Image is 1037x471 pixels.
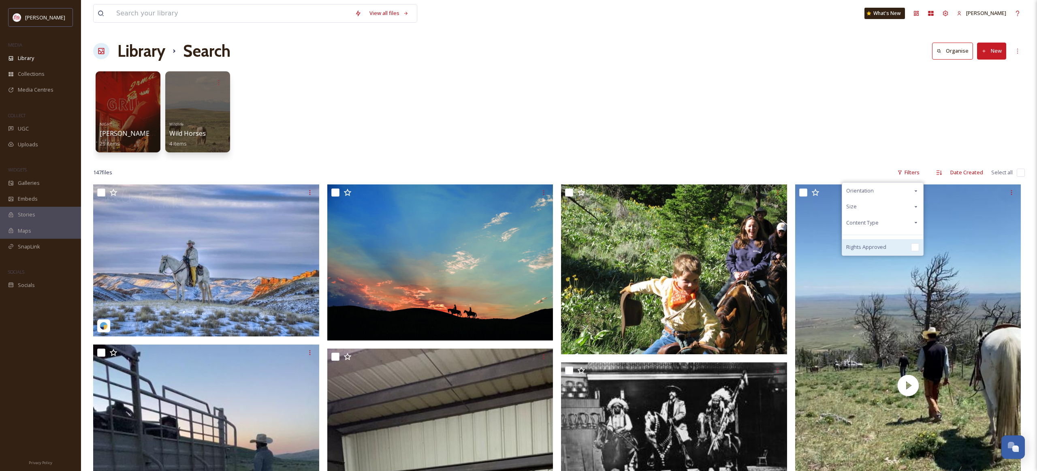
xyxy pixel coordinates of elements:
[169,140,187,147] span: 4 items
[864,8,905,19] a: What's New
[169,122,184,127] span: Wildlife
[29,457,52,467] a: Privacy Policy
[100,129,267,138] span: [PERSON_NAME] Horses Cellphone Photos_September
[93,184,319,336] img: lhedien_07302024_1331053.jpg
[18,227,31,235] span: Maps
[365,5,413,21] a: View all files
[100,322,108,330] img: snapsea-logo.png
[93,169,112,176] span: 147 file s
[932,43,977,59] a: Organise
[18,211,35,218] span: Stories
[112,4,351,22] input: Search your library
[18,54,34,62] span: Library
[100,120,267,147] a: NIGHT[PERSON_NAME] Horses Cellphone Photos_September29 items
[169,129,206,138] span: Wild Horses
[18,179,40,187] span: Galleries
[991,169,1013,176] span: Select all
[13,13,21,21] img: images%20(1).png
[169,120,206,147] a: WildlifeWild Horses4 items
[846,187,874,195] span: Orientation
[977,43,1006,59] button: New
[183,39,230,63] h1: Search
[100,122,112,127] span: NIGHT
[327,184,553,340] img: PCTC-0054-SunsetHorseRidersSilo.jpg
[25,14,65,21] span: [PERSON_NAME]
[18,281,35,289] span: Socials
[8,42,22,48] span: MEDIA
[966,9,1006,17] span: [PERSON_NAME]
[18,195,38,203] span: Embeds
[846,219,879,227] span: Content Type
[18,141,38,148] span: Uploads
[561,184,787,354] img: Real McCoy Horses.jpg
[953,5,1010,21] a: [PERSON_NAME]
[946,165,987,180] div: Date Created
[117,39,165,63] a: Library
[18,243,40,250] span: SnapLink
[100,140,120,147] span: 29 items
[1001,435,1025,459] button: Open Chat
[8,167,27,173] span: WIDGETS
[8,269,24,275] span: SOCIALS
[8,112,26,118] span: COLLECT
[846,203,857,210] span: Size
[846,243,886,251] span: Rights Approved
[18,125,29,133] span: UGC
[29,460,52,465] span: Privacy Policy
[932,43,973,59] button: Organise
[18,86,53,94] span: Media Centres
[893,165,924,180] div: Filters
[18,70,45,78] span: Collections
